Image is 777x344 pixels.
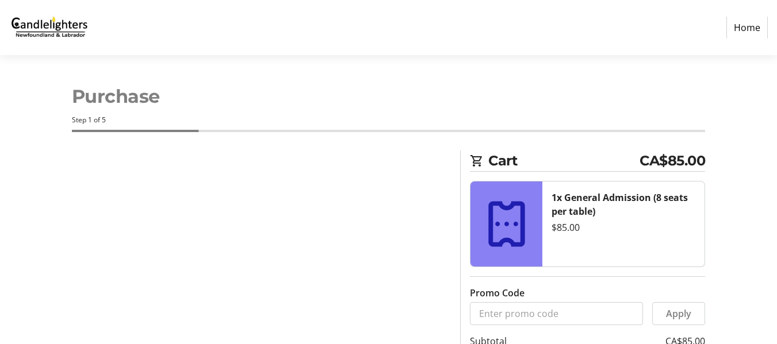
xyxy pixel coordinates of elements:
label: Promo Code [470,286,525,300]
div: Step 1 of 5 [72,115,706,125]
div: $85.00 [552,221,695,234]
span: Cart [488,150,640,171]
input: Enter promo code [470,302,643,325]
button: Apply [652,302,705,325]
a: Home [726,17,768,38]
strong: 1x General Admission (8 seats per table) [552,191,688,218]
span: Apply [666,307,691,320]
h1: Purchase [72,83,706,110]
span: CA$85.00 [640,150,705,171]
img: Candlelighters Newfoundland and Labrador's Logo [9,5,91,51]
